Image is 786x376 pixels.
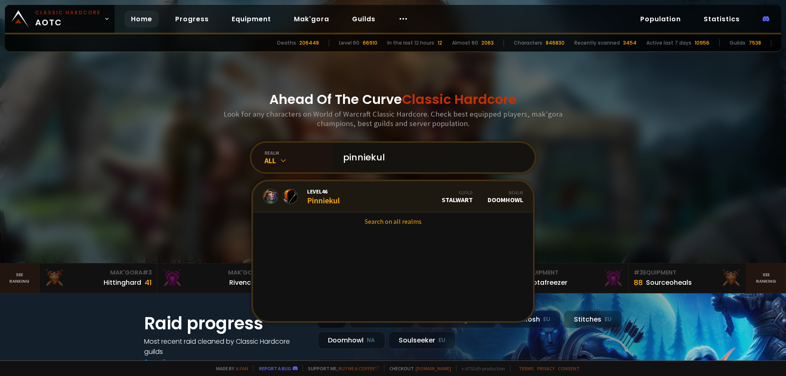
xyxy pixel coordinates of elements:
a: a fan [236,365,248,371]
a: Mak'Gora#3Hittinghard41 [39,263,157,293]
div: Level 60 [339,39,359,47]
div: Stalwart [442,189,473,204]
a: #2Equipment88Notafreezer [511,263,629,293]
a: Equipment [225,11,278,27]
div: 66910 [363,39,377,47]
a: Terms [519,365,534,371]
small: EU [543,315,550,324]
small: Classic Hardcore [35,9,101,16]
div: Active last 7 days [646,39,691,47]
div: Guilds [730,39,745,47]
div: Equipment [634,268,741,277]
div: Pinniekul [307,188,340,205]
small: EU [605,315,612,324]
small: EU [438,336,445,344]
div: Soulseeker [388,331,456,349]
a: Level46PinniekulGuildStalwartRealmDoomhowl [253,181,533,212]
div: Doomhowl [318,331,385,349]
span: Classic Hardcore [402,90,517,108]
div: 3454 [623,39,637,47]
span: v. d752d5 - production [456,365,505,371]
a: Home [124,11,159,27]
h1: Raid progress [144,311,308,336]
div: 41 [145,277,152,288]
a: Search on all realms [253,212,533,230]
div: Realm [488,189,523,196]
a: Progress [169,11,215,27]
a: [DOMAIN_NAME] [416,365,451,371]
h3: Look for any characters on World of Warcraft Classic Hardcore. Check best equipped players, mak'g... [220,109,566,128]
span: # 3 [142,268,152,277]
a: Privacy [537,365,555,371]
div: All [264,156,333,165]
small: NA [367,336,375,344]
div: Stitches [564,311,622,328]
div: 206448 [299,39,319,47]
div: Deaths [277,39,296,47]
div: 846830 [546,39,565,47]
div: Hittinghard [104,277,141,288]
span: # 3 [634,268,643,277]
div: 10956 [695,39,709,47]
div: Sourceoheals [646,277,692,288]
span: AOTC [35,9,101,29]
a: Seeranking [747,263,786,293]
div: Doomhowl [488,189,523,204]
div: Characters [514,39,542,47]
a: Statistics [697,11,746,27]
div: Equipment [516,268,623,277]
div: 2063 [481,39,494,47]
a: #3Equipment88Sourceoheals [629,263,747,293]
div: Guild [442,189,473,196]
div: Rivench [229,277,255,288]
a: See all progress [144,357,197,367]
span: Support me, [303,365,379,371]
div: 7538 [749,39,761,47]
span: Checkout [384,365,451,371]
a: Classic HardcoreAOTC [5,5,115,33]
div: Mak'Gora [162,268,270,277]
a: Mak'gora [287,11,336,27]
div: 12 [438,39,442,47]
a: Guilds [346,11,382,27]
h1: Ahead Of The Curve [269,90,517,109]
a: Consent [558,365,580,371]
div: Recently scanned [574,39,620,47]
div: 88 [634,277,643,288]
span: Made by [211,365,248,371]
div: Mak'Gora [44,268,152,277]
a: Report a bug [259,365,291,371]
div: realm [264,150,333,156]
a: Mak'Gora#2Rivench100 [157,263,275,293]
a: Population [634,11,687,27]
h4: Most recent raid cleaned by Classic Hardcore guilds [144,336,308,357]
a: Buy me a coffee [339,365,379,371]
div: Notafreezer [528,277,567,288]
span: Level 46 [307,188,340,195]
div: Nek'Rosh [499,311,560,328]
div: Almost 60 [452,39,478,47]
div: In the last 12 hours [387,39,434,47]
input: Search a character... [338,143,525,172]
